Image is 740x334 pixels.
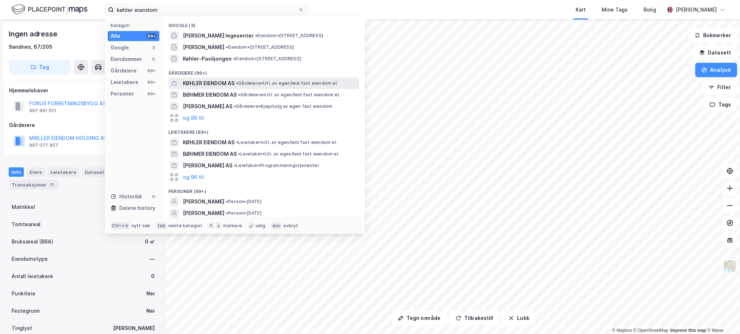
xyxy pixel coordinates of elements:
div: Ingen adresse [9,28,59,40]
span: Leietaker • Programmeringstjenester [234,163,319,168]
a: Mapbox [612,328,632,333]
div: Gårdeiere [9,121,157,129]
div: Antall leietakere [12,272,53,281]
div: 3 [151,45,156,50]
div: 99+ [146,68,156,74]
div: Nei [146,289,155,298]
div: Historikk [111,192,142,201]
div: Tomteareal [12,220,40,229]
div: Leietakere [48,167,79,177]
span: [PERSON_NAME] [183,43,224,52]
input: Søk på adresse, matrikkel, gårdeiere, leietakere eller personer [114,4,298,15]
div: 99+ [146,79,156,85]
div: Kart [576,5,586,14]
span: KØHLER EIENDOM AS [183,138,235,147]
div: Sandnes, 67/205 [9,43,52,51]
div: markere [223,223,242,229]
span: Eiendom • [STREET_ADDRESS] [226,44,294,50]
div: Nei [146,307,155,315]
div: Kontrollprogram for chat [704,299,740,334]
button: Tags [704,97,737,112]
span: KØHLER EIENDOM AS [183,79,235,88]
div: Bruksareal (BRA) [12,237,53,246]
div: 997 991 621 [29,108,56,114]
span: Eiendom • [STREET_ADDRESS] [255,33,323,39]
div: Mine Tags [602,5,628,14]
span: BØHMER EIENDOM AS [183,150,237,158]
div: Delete history [119,204,155,212]
span: Gårdeiere • Utl. av egen/leid fast eiendom el. [236,80,338,86]
span: Gårdeiere • Kjøp/salg av egen fast eiendom [234,104,332,109]
div: 0 ㎡ [145,237,155,246]
div: Eiere [27,167,45,177]
span: [PERSON_NAME] [183,209,224,217]
div: Punktleie [12,289,35,298]
div: avbryt [283,223,298,229]
div: Info [9,167,24,177]
span: Gårdeiere • Utl. av egen/leid fast eiendom el. [238,92,340,98]
button: og 96 til [183,173,204,181]
span: [PERSON_NAME] [183,197,224,206]
div: neste kategori [168,223,202,229]
span: • [226,199,228,204]
div: esc [271,222,282,229]
div: 0 [151,56,156,62]
span: [PERSON_NAME] legesenter [183,31,254,40]
div: Festegrunn [12,307,40,315]
span: • [226,210,228,216]
div: Datasett [82,167,109,177]
span: Leietaker • Utl. av egen/leid fast eiendom el. [238,151,339,157]
div: Personer (99+) [163,183,365,196]
div: Eiendomstype [12,255,48,263]
div: [PERSON_NAME] [113,324,155,333]
span: Person • [DATE] [226,210,262,216]
span: Person • [DATE] [226,199,262,205]
span: • [226,44,228,50]
div: Matrikkel [12,203,35,211]
span: [PERSON_NAME] AS [183,161,232,170]
span: • [255,33,257,38]
button: Tilbakestill [449,311,499,325]
div: Bolig [644,5,656,14]
span: • [238,92,240,97]
button: Filter [702,80,737,95]
span: • [233,56,235,61]
div: Gårdeiere (99+) [163,65,365,78]
span: • [234,104,236,109]
span: • [238,151,240,157]
div: 0 [151,272,155,281]
div: Leietakere (99+) [163,124,365,137]
span: Eiendom • [STREET_ADDRESS] [233,56,301,62]
a: OpenStreetMap [633,328,668,333]
button: Datasett [693,45,737,60]
div: velg [255,223,265,229]
div: 0 [151,194,156,199]
div: 11 [48,181,55,188]
div: 99+ [146,33,156,39]
div: Eiendommer [111,55,142,63]
div: Alle [111,32,120,40]
button: Lukk [502,311,535,325]
div: [PERSON_NAME] [676,5,717,14]
button: Bokmerker [688,28,737,43]
span: • [236,140,238,145]
button: Analyse [695,63,737,77]
div: Tinglyst [12,324,32,333]
div: Ctrl + k [111,222,130,229]
div: tab [156,222,167,229]
span: Leietaker • Utl. av egen/leid fast eiendom el. [236,140,337,145]
span: • [236,80,238,86]
div: Google (3) [163,17,365,30]
button: og 96 til [183,114,204,122]
div: — [150,255,155,263]
div: nytt søk [132,223,151,229]
span: Køhler-Paviljongen [183,54,232,63]
button: Tegn område [392,311,447,325]
span: [PERSON_NAME] AS [183,102,232,111]
div: Google [111,43,129,52]
div: Kategori [111,23,159,28]
span: BØHMER EIENDOM AS [183,91,237,99]
div: Gårdeiere [111,66,137,75]
div: Leietakere [111,78,138,87]
span: • [234,163,236,168]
